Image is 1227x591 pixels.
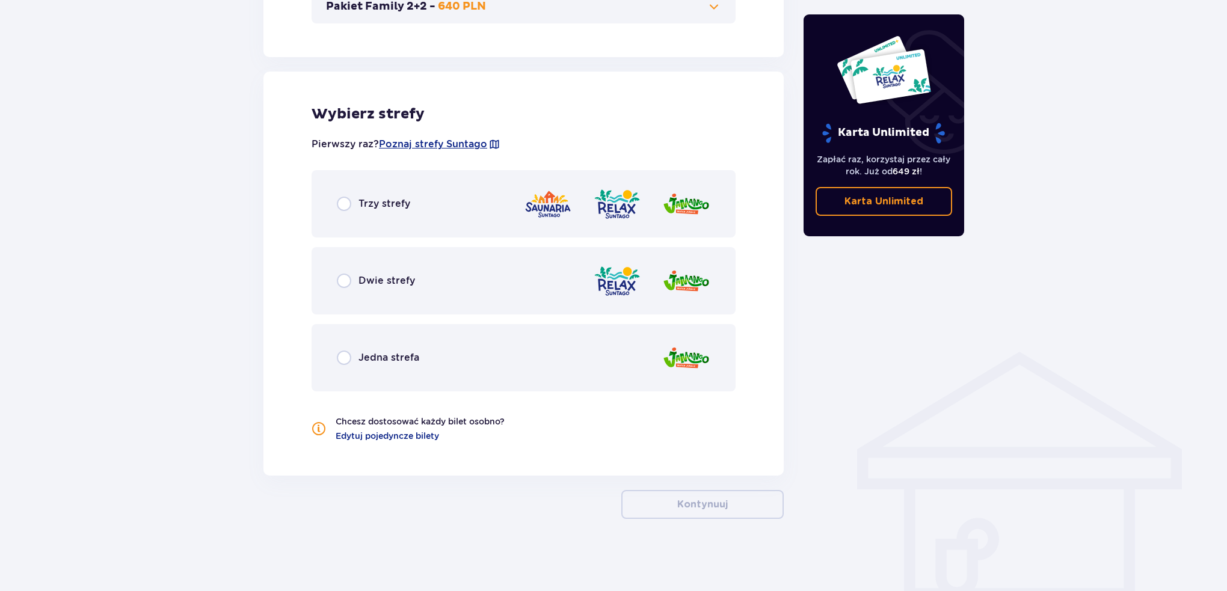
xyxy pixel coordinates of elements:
p: Jedna strefa [358,351,419,364]
img: zone logo [593,187,641,221]
img: zone logo [593,264,641,298]
img: zone logo [662,341,710,375]
p: Kontynuuj [677,498,728,511]
button: Kontynuuj [621,490,784,519]
a: Karta Unlimited [816,187,953,216]
p: Wybierz strefy [312,105,736,123]
a: Poznaj strefy Suntago [379,138,487,151]
img: zone logo [662,187,710,221]
p: Zapłać raz, korzystaj przez cały rok. Już od ! [816,153,953,177]
p: Dwie strefy [358,274,415,287]
p: Karta Unlimited [821,123,946,144]
img: zone logo [662,264,710,298]
p: Pierwszy raz? [312,138,500,151]
p: Karta Unlimited [844,195,923,208]
span: 649 zł [893,167,920,176]
img: zone logo [524,187,572,221]
a: Edytuj pojedyncze bilety [336,430,439,442]
p: Trzy strefy [358,197,410,210]
p: Chcesz dostosować każdy bilet osobno? [336,415,505,427]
